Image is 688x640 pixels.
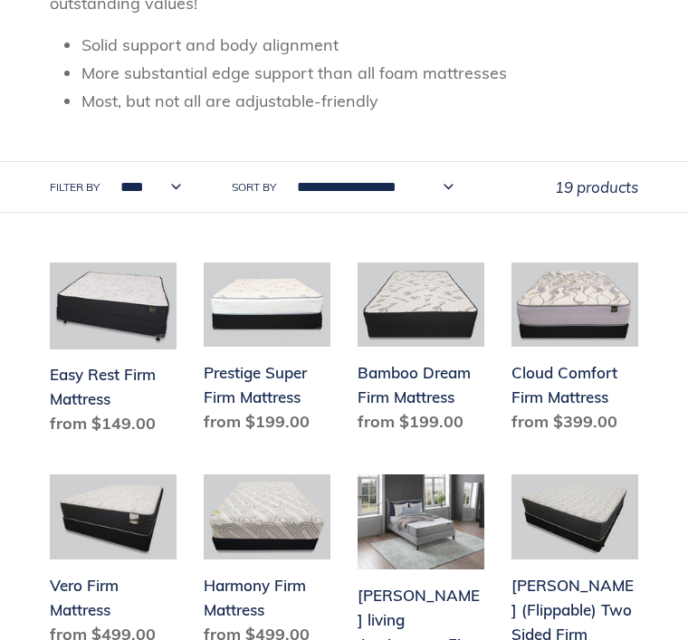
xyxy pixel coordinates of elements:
li: More substantial edge support than all foam mattresses [81,61,638,85]
li: Most, but not all are adjustable-friendly [81,89,638,113]
a: Bamboo Dream Firm Mattress [358,263,484,441]
label: Filter by [50,179,100,196]
label: Sort by [232,179,276,196]
span: 19 products [555,177,638,196]
a: Prestige Super Firm Mattress [204,263,330,441]
li: Solid support and body alignment [81,33,638,57]
a: Cloud Comfort Firm Mattress [511,263,638,441]
a: Easy Rest Firm Mattress [50,263,177,444]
